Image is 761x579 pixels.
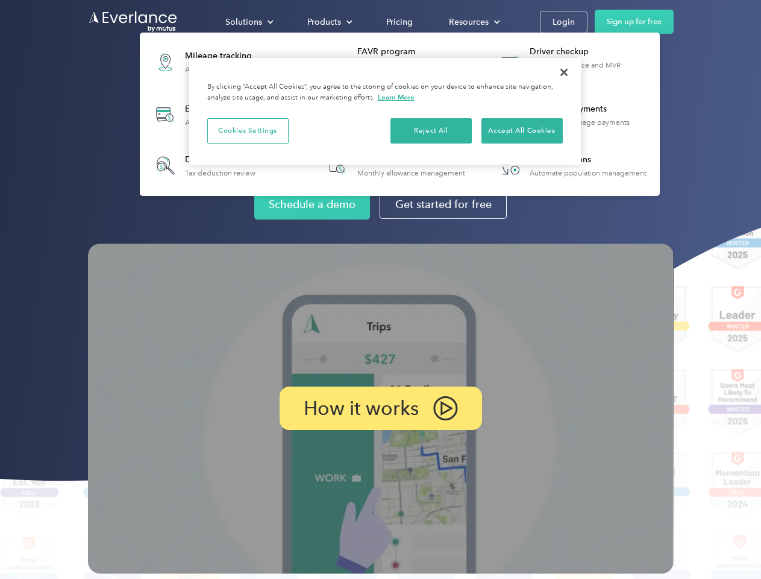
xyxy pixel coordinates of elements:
div: Tax deduction review [185,169,255,177]
a: Deduction finderTax deduction review [146,146,261,185]
div: License, insurance and MVR verification [530,61,653,78]
a: Accountable planMonthly allowance management [318,146,471,185]
div: Solutions [225,14,262,30]
a: Login [540,11,587,33]
div: Mileage tracking [185,50,263,62]
button: Accept All Cookies [481,118,563,144]
div: Monthly allowance management [357,169,465,177]
button: Cookies Settings [207,118,289,144]
div: Automate population management [530,169,647,177]
div: Pricing [386,14,413,30]
div: Automatic mileage logs [185,65,263,74]
div: Resources [449,14,489,30]
a: Mileage trackingAutomatic mileage logs [146,40,269,84]
div: Privacy [189,58,581,165]
div: Solutions [213,11,283,33]
a: More information about your privacy, opens in a new tab [378,93,415,101]
a: Expense trackingAutomatic transaction logs [146,93,278,137]
div: By clicking “Accept All Cookies”, you agree to the storing of cookies on your device to enhance s... [207,82,563,103]
div: Driver checkup [530,46,653,58]
a: Get started for free [380,190,507,219]
div: HR Integrations [530,154,647,166]
a: Sign up for free [595,10,674,34]
div: Deduction finder [185,154,255,166]
a: Pricing [374,11,425,33]
input: Submit [89,72,149,97]
div: Products [295,11,362,33]
p: How it works [304,401,419,416]
a: FAVR programFixed & Variable Rate reimbursement design & management [318,40,481,84]
a: Go to homepage [88,10,178,33]
div: Products [307,14,341,30]
button: Close [551,59,577,86]
nav: Products [140,33,660,196]
div: FAVR program [357,46,481,58]
div: Expense tracking [185,103,272,115]
a: HR IntegrationsAutomate population management [490,146,653,185]
button: Reject All [390,118,472,144]
div: Resources [437,11,510,33]
a: Driver checkupLicense, insurance and MVR verification [490,40,654,84]
div: Automatic transaction logs [185,118,272,127]
div: Cookie banner [189,58,581,165]
a: Schedule a demo [254,189,370,220]
div: Login [553,14,575,30]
